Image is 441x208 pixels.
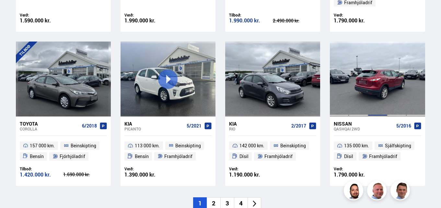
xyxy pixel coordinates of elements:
[229,18,273,23] div: 1.990.000 kr.
[124,166,168,171] div: Verð:
[345,182,364,201] img: nhp88E3Fdnt1Opn2.png
[334,18,377,23] div: 1.790.000 kr.
[239,153,249,160] span: Dísil
[385,142,411,150] span: Sjálfskipting
[229,121,289,127] div: Kia
[124,121,184,127] div: Kia
[20,18,64,23] div: 1.590.000 kr.
[291,123,306,128] span: 2/2017
[368,182,388,201] img: siFngHWaQ9KaOqBr.png
[334,121,393,127] div: Nissan
[135,142,160,150] span: 113 000 km.
[20,127,79,131] div: Corolla
[229,172,273,177] div: 1.190.000 kr.
[124,172,168,177] div: 1.390.000 kr.
[124,127,184,131] div: Picanto
[229,166,273,171] div: Verð:
[187,123,202,128] span: 5/2021
[5,3,25,22] button: Opna LiveChat spjallviðmót
[30,153,44,160] span: Bensín
[30,142,55,150] span: 157 000 km.
[229,127,289,131] div: Rio
[135,153,149,160] span: Bensín
[60,153,85,160] span: Fjórhjóladrif
[20,166,64,171] div: Tilboð:
[264,153,293,160] span: Framhjóladrif
[334,166,377,171] div: Verð:
[334,172,377,177] div: 1.790.000 kr.
[20,121,79,127] div: Toyota
[330,116,425,186] a: Nissan Qashqai 2WD 5/2016 135 000 km. Sjálfskipting Dísil Framhjóladrif Verð: 1.790.000 kr.
[124,13,168,18] div: Verð:
[164,153,192,160] span: Framhjóladrif
[82,123,97,128] span: 6/2018
[16,116,111,186] a: Toyota Corolla 6/2018 157 000 km. Beinskipting Bensín Fjórhjóladrif Tilboð: 1.420.000 kr. 1.690.0...
[344,142,369,150] span: 135 000 km.
[334,127,393,131] div: Qashqai 2WD
[396,123,411,128] span: 5/2016
[20,172,64,177] div: 1.420.000 kr.
[369,153,397,160] span: Framhjóladrif
[280,142,306,150] span: Beinskipting
[391,182,411,201] img: FbJEzSuNWCJXmdc-.webp
[71,142,96,150] span: Beinskipting
[175,142,201,150] span: Beinskipting
[124,18,168,23] div: 1.990.000 kr.
[20,13,64,18] div: Verð:
[344,153,353,160] span: Dísil
[63,172,107,177] div: 1.690.000 kr.
[273,18,317,23] div: 2.490.000 kr.
[229,13,273,18] div: Tilboð:
[239,142,264,150] span: 142 000 km.
[225,116,320,186] a: Kia Rio 2/2017 142 000 km. Beinskipting Dísil Framhjóladrif Verð: 1.190.000 kr.
[334,13,377,18] div: Verð:
[121,116,215,186] a: Kia Picanto 5/2021 113 000 km. Beinskipting Bensín Framhjóladrif Verð: 1.390.000 kr.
